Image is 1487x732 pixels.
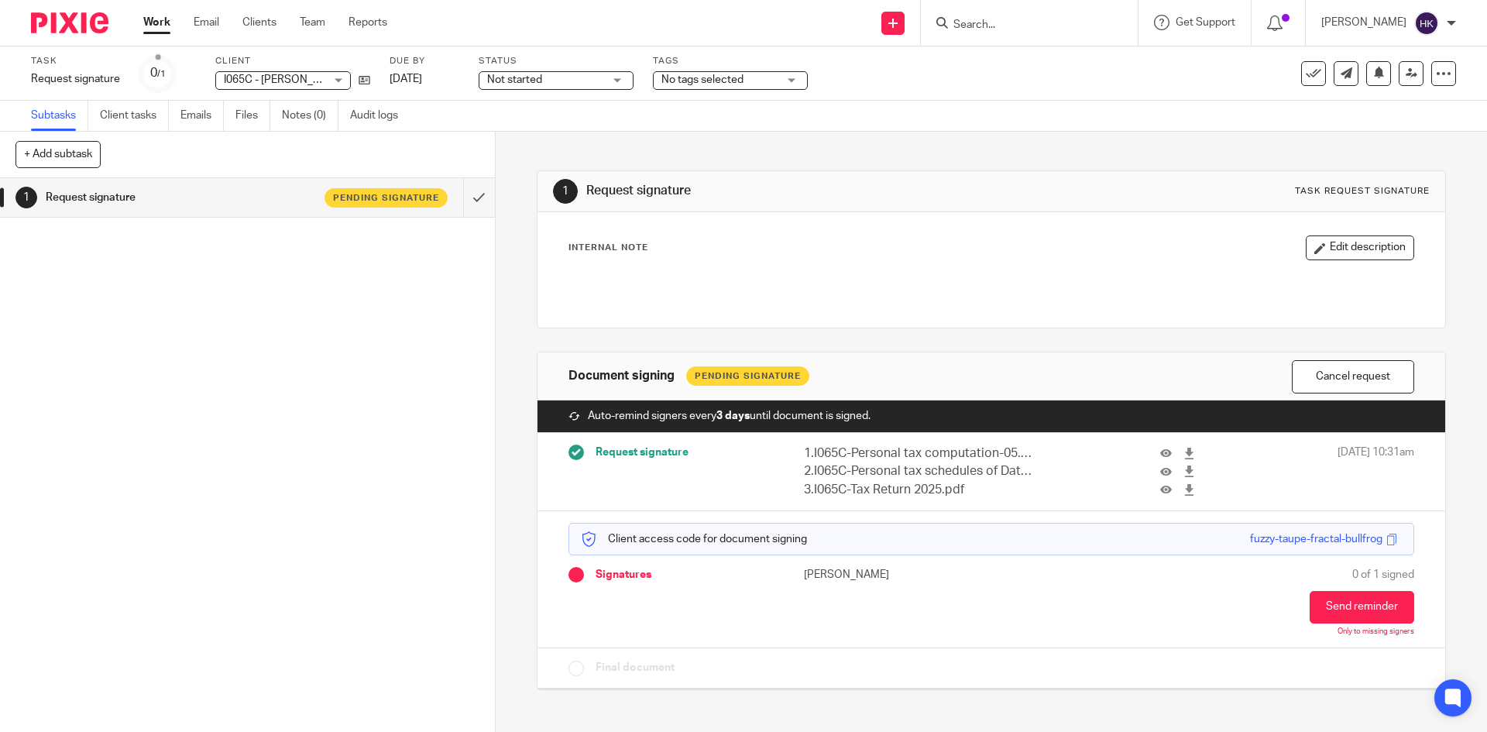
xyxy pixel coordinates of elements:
a: Client tasks [100,101,169,131]
a: Emails [180,101,224,131]
p: [PERSON_NAME] [1321,15,1406,30]
label: Due by [390,55,459,67]
div: Pending Signature [686,366,809,386]
a: Files [235,101,270,131]
button: Edit description [1306,235,1414,260]
span: [DATE] 10:31am [1338,445,1414,499]
h1: Document signing [568,368,675,384]
input: Search [952,19,1091,33]
a: Audit logs [350,101,410,131]
span: I065C - [PERSON_NAME] [PERSON_NAME] [224,74,434,85]
p: 2.I065C-Personal tax schedules of Data-05.04.2025.pdf [804,462,1038,480]
h1: Request signature [586,183,1025,199]
h1: Request signature [46,186,314,209]
span: Not started [487,74,542,85]
button: Send reminder [1310,591,1414,624]
button: + Add subtask [15,141,101,167]
label: Tags [653,55,808,67]
span: Auto-remind signers every until document is signed. [588,408,871,424]
p: [PERSON_NAME] [804,567,991,583]
a: Notes (0) [282,101,338,131]
span: Get Support [1176,17,1235,28]
a: Subtasks [31,101,88,131]
a: Clients [242,15,276,30]
span: 0 of 1 signed [1352,567,1414,583]
p: 1.I065C-Personal tax computation-05.04.2025.pdf [804,445,1038,462]
a: Email [194,15,219,30]
span: Request signature [596,445,689,460]
span: [DATE] [390,74,422,84]
button: Cancel request [1292,360,1414,393]
p: Internal Note [568,242,648,254]
span: No tags selected [661,74,743,85]
strong: 3 days [716,411,750,421]
a: Reports [349,15,387,30]
p: Only to missing signers [1338,627,1414,637]
label: Status [479,55,634,67]
small: /1 [157,70,166,78]
label: Task [31,55,120,67]
a: Team [300,15,325,30]
div: 0 [150,64,166,82]
div: fuzzy-taupe-fractal-bullfrog [1250,531,1382,547]
span: Final document [596,660,675,675]
p: 3.I065C-Tax Return 2025.pdf [804,481,1038,499]
p: Client access code for document signing [581,531,807,547]
div: 1 [15,187,37,208]
span: Pending signature [333,191,439,204]
div: Request signature [31,71,120,87]
img: svg%3E [1414,11,1439,36]
div: 1 [553,179,578,204]
img: Pixie [31,12,108,33]
div: Task request signature [1295,185,1430,198]
a: Work [143,15,170,30]
span: Signatures [596,567,651,583]
label: Client [215,55,370,67]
